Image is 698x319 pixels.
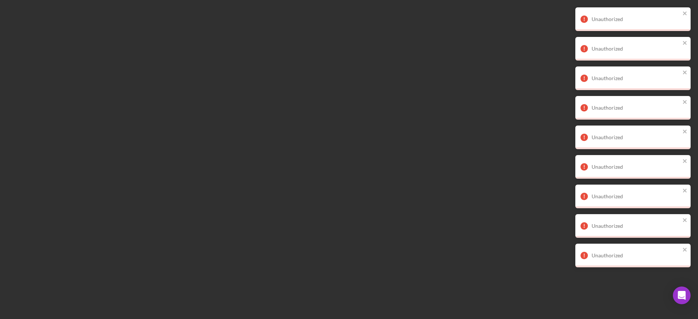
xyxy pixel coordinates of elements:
div: Unauthorized [592,16,680,22]
div: Unauthorized [592,193,680,199]
button: close [682,99,688,106]
button: close [682,247,688,254]
div: Unauthorized [592,75,680,81]
div: Unauthorized [592,46,680,52]
button: close [682,217,688,224]
div: Unauthorized [592,223,680,229]
div: Unauthorized [592,105,680,111]
button: close [682,128,688,136]
button: close [682,188,688,195]
div: Open Intercom Messenger [673,287,691,304]
div: Unauthorized [592,253,680,258]
button: close [682,40,688,47]
button: close [682,10,688,17]
button: close [682,69,688,76]
button: close [682,158,688,165]
div: Unauthorized [592,134,680,140]
div: Unauthorized [592,164,680,170]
